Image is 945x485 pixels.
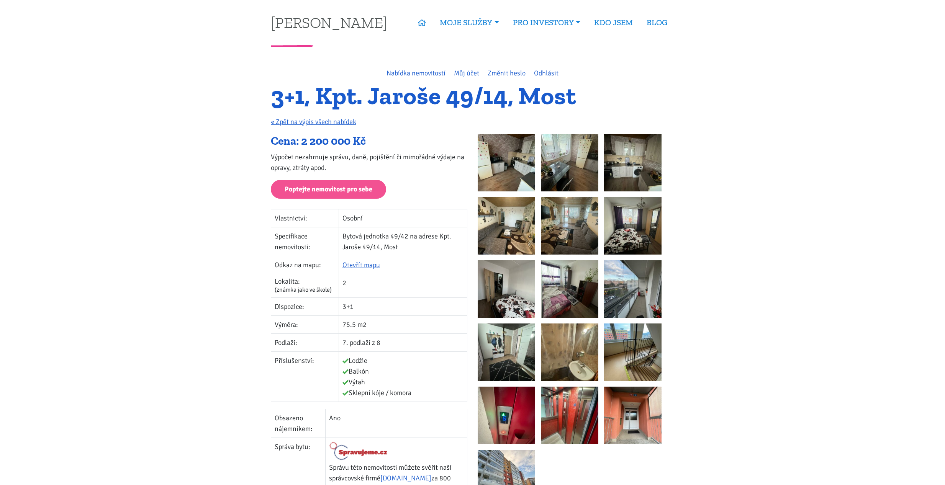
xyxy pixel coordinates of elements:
[271,152,467,173] p: Výpočet nezahrnuje správu, daně, pojištění či mimořádné výdaje na opravy, ztráty apod.
[271,351,339,402] td: Příslušenství:
[339,351,467,402] td: Lodžie Balkón Výtah Sklepní kóje / komora
[271,118,356,126] a: « Zpět na výpis všech nabídek
[339,274,467,297] td: 2
[534,69,558,77] a: Odhlásit
[271,209,339,227] td: Vlastnictví:
[271,134,467,149] div: Cena: 2 200 000 Kč
[380,474,431,482] a: [DOMAIN_NAME]
[329,441,388,461] img: Logo Spravujeme.cz
[271,227,339,256] td: Specifikace nemovitosti:
[587,14,640,31] a: KDO JSEM
[488,69,526,77] a: Změnit heslo
[339,333,467,351] td: 7. podlaží z 8
[271,274,339,297] td: Lokalita:
[271,256,339,274] td: Odkaz na mapu:
[433,14,506,31] a: MOJE SLUŽBY
[640,14,674,31] a: BLOG
[339,209,467,227] td: Osobní
[271,409,326,438] td: Obsazeno nájemníkem:
[271,333,339,351] td: Podlaží:
[342,261,380,269] a: Otevřít mapu
[454,69,479,77] a: Můj účet
[387,69,445,77] a: Nabídka nemovitostí
[339,227,467,256] td: Bytová jednotka 49/42 na adrese Kpt. Jaroše 49/14, Most
[271,297,339,315] td: Dispozice:
[275,286,332,294] span: (známka jako ve škole)
[506,14,587,31] a: PRO INVESTORY
[271,180,386,199] a: Poptejte nemovitost pro sebe
[326,409,467,438] td: Ano
[271,85,674,106] h1: 3+1, Kpt. Jaroše 49/14, Most
[271,315,339,333] td: Výměra:
[339,297,467,315] td: 3+1
[271,15,387,30] a: [PERSON_NAME]
[339,315,467,333] td: 75.5 m2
